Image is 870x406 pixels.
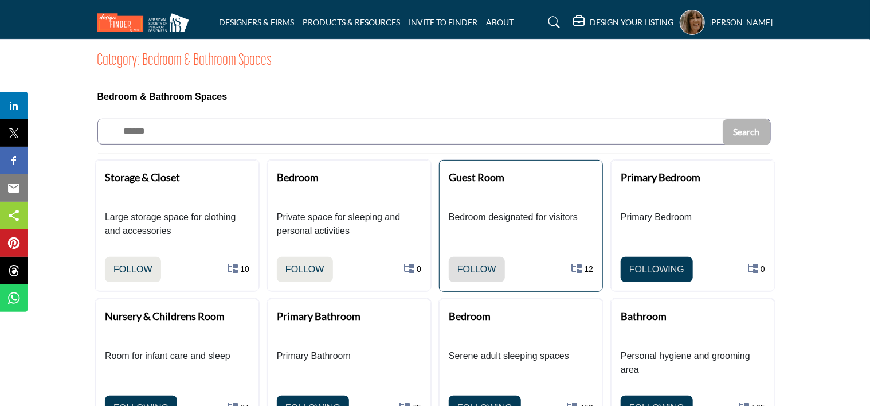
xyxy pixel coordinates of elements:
a: 0 [761,259,765,280]
b: Bathroom [621,310,667,322]
b: Bedroom [277,171,319,184]
span: Search [733,126,759,137]
button: Follow [449,257,505,282]
p: Room for infant care and sleep [105,349,249,363]
a: ABOUT [487,17,514,27]
b: Storage & Closet [105,171,180,184]
p: Follow [285,263,324,276]
button: Follow [277,257,333,282]
a: INVITE TO FINDER [409,17,478,27]
i: Show All 0 Sub-Categories [404,264,414,273]
button: Follow [105,257,161,282]
i: Show All 10 Sub-Categories [228,264,238,273]
a: DESIGNERS & FIRMS [219,17,295,27]
img: Site Logo [97,13,195,32]
button: Show hide supplier dropdown [680,10,705,35]
p: Follow [113,263,152,276]
p: Bedroom & Bathroom Spaces [97,87,228,107]
b: Primary Bathroom [277,310,360,322]
a: 12 [584,259,593,280]
div: DESIGN YOUR LISTING [574,15,674,29]
b: Bedroom [449,310,491,322]
b: Guest Room [449,171,504,184]
h5: [PERSON_NAME] [710,17,773,28]
i: Show All 12 Sub-Categories [571,264,582,273]
i: Show All 0 Sub-Categories [748,264,758,273]
a: Search [537,13,567,32]
p: Bedroom designated for visitors [449,210,593,224]
b: Nursery & Childrens Room [105,310,225,322]
h2: Category: Bedroom & Bathroom Spaces [97,52,272,71]
p: Personal hygiene and grooming area [621,349,765,377]
a: 10 [240,259,249,280]
a: 0 [417,259,421,280]
p: Follow [457,263,496,276]
a: PRODUCTS & RESOURCES [303,17,401,27]
p: Primary Bedroom [621,210,765,224]
button: Search [723,119,770,145]
b: Primary Bedroom [621,171,700,184]
p: Following [629,263,684,276]
p: Private space for sleeping and personal activities [277,210,421,238]
p: Primary Bathroom [277,349,421,363]
button: Following [621,257,693,282]
h5: DESIGN YOUR LISTING [590,17,674,28]
p: Serene adult sleeping spaces [449,349,593,363]
p: Large storage space for clothing and accessories [105,210,249,238]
